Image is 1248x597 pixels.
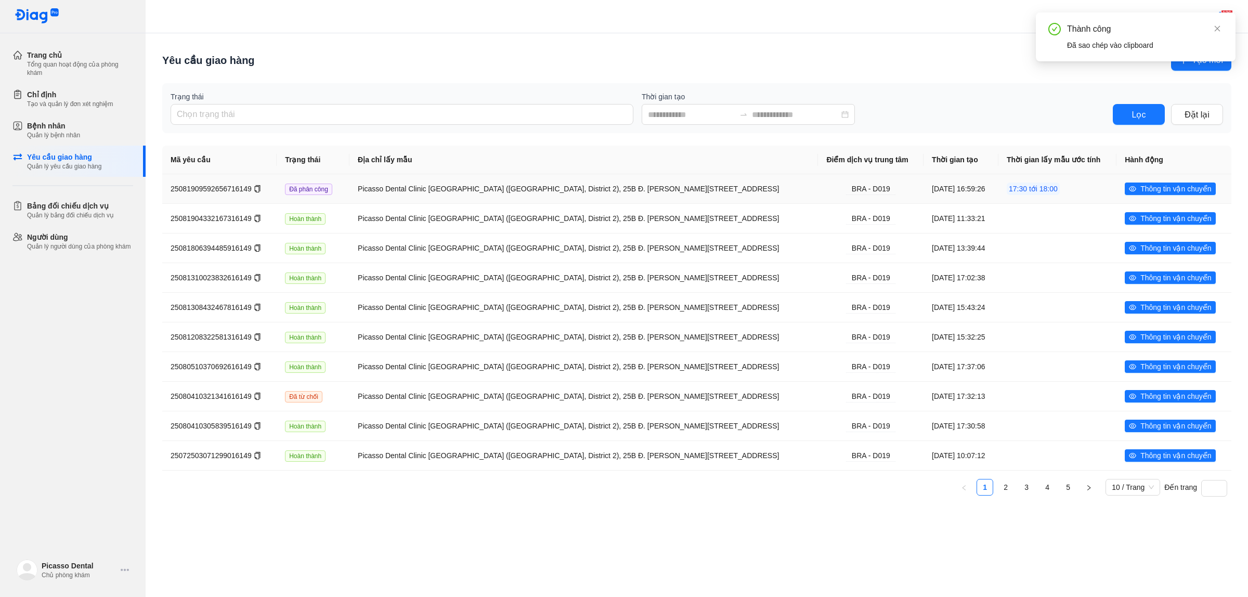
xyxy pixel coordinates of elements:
td: [DATE] 17:30:58 [924,411,998,440]
span: Hoàn thành [285,361,326,373]
div: BRA - D019 [846,302,895,314]
div: Picasso Dental Clinic [GEOGRAPHIC_DATA] ([GEOGRAPHIC_DATA], District 2), 25B Đ. [PERSON_NAME][STR... [358,420,810,432]
button: right [1081,479,1097,496]
button: left [956,479,972,496]
li: Trang Kế [1081,479,1097,496]
div: BRA - D019 [846,183,895,195]
span: copy [254,244,261,252]
div: 25080410321341616149 [171,391,268,402]
div: Picasso Dental Clinic [GEOGRAPHIC_DATA] ([GEOGRAPHIC_DATA], District 2), 25B Đ. [PERSON_NAME][STR... [358,331,810,343]
span: Hoàn thành [285,272,326,284]
span: Hoàn thành [285,213,326,225]
div: Picasso Dental Clinic [GEOGRAPHIC_DATA] ([GEOGRAPHIC_DATA], District 2), 25B Đ. [PERSON_NAME][STR... [358,361,810,372]
th: Địa chỉ lấy mẫu [349,146,818,174]
div: BRA - D019 [846,420,895,432]
span: 10 / Trang [1112,479,1154,495]
span: Lọc [1132,108,1146,121]
th: Thời gian lấy mẫu ước tính [998,146,1116,174]
span: eye [1129,363,1136,370]
div: 25072503071299016149 [171,450,268,461]
a: 4 [1039,479,1055,495]
span: eye [1129,304,1136,311]
span: copy [254,304,261,311]
span: Hoàn thành [285,302,326,314]
div: Picasso Dental Clinic [GEOGRAPHIC_DATA] ([GEOGRAPHIC_DATA], District 2), 25B Đ. [PERSON_NAME][STR... [358,391,810,402]
div: BRA - D019 [846,213,895,225]
span: to [739,110,748,119]
span: Thông tin vận chuyển [1140,213,1211,224]
div: Trang chủ [27,50,133,60]
div: 25080510370692616149 [171,361,268,372]
span: copy [254,215,261,222]
div: 25081806394485916149 [171,242,268,254]
div: BRA - D019 [846,331,895,343]
th: Điểm dịch vụ trung tâm [818,146,924,174]
div: Picasso Dental [42,561,116,571]
div: Đến trang [1164,479,1231,496]
div: BRA - D019 [846,361,895,373]
span: 17:30 tới 18:00 [1007,183,1060,195]
div: Quản lý bảng đối chiếu dịch vụ [27,211,114,219]
span: eye [1129,215,1136,222]
div: Bảng đối chiếu dịch vụ [27,201,114,211]
span: eye [1129,422,1136,430]
div: Picasso Dental Clinic [GEOGRAPHIC_DATA] ([GEOGRAPHIC_DATA], District 2), 25B Đ. [PERSON_NAME][STR... [358,450,810,461]
a: 1 [977,479,993,495]
span: Đặt lại [1185,108,1210,121]
th: Trạng thái [277,146,349,174]
span: copy [254,274,261,281]
span: copy [254,333,261,341]
td: [DATE] 17:02:38 [924,263,998,292]
span: eye [1129,185,1136,192]
td: [DATE] 15:32:25 [924,322,998,352]
span: right [1086,485,1092,491]
button: Đặt lại [1171,104,1223,125]
span: swap-right [739,110,748,119]
span: eye [1129,244,1136,252]
div: Bệnh nhân [27,121,80,131]
span: copy [254,452,261,459]
span: Thông tin vận chuyển [1140,183,1211,194]
span: Hoàn thành [285,450,326,462]
a: 3 [1019,479,1034,495]
div: BRA - D019 [846,391,895,403]
span: Đã từ chối [285,391,322,403]
div: Tạo và quản lý đơn xét nghiệm [27,100,113,108]
span: copy [254,393,261,400]
button: Lọc [1113,104,1165,125]
div: Picasso Dental Clinic [GEOGRAPHIC_DATA] ([GEOGRAPHIC_DATA], District 2), 25B Đ. [PERSON_NAME][STR... [358,302,810,313]
div: Picasso Dental Clinic [GEOGRAPHIC_DATA] ([GEOGRAPHIC_DATA], District 2), 25B Đ. [PERSON_NAME][STR... [358,213,810,224]
button: eyeThông tin vận chuyển [1125,449,1215,462]
td: [DATE] 10:07:12 [924,440,998,471]
th: Thời gian tạo [924,146,998,174]
span: Thông tin vận chuyển [1140,361,1211,372]
img: logo [15,8,59,24]
span: left [961,485,967,491]
span: Đã phân công [285,184,332,195]
span: copy [254,185,261,192]
li: 3 [1018,479,1035,496]
div: BRA - D019 [846,242,895,254]
div: 25081310023832616149 [171,272,268,283]
li: 2 [997,479,1014,496]
span: eye [1129,452,1136,459]
td: [DATE] 17:32:13 [924,381,998,411]
td: [DATE] 17:37:06 [924,352,998,381]
div: 25081909592656716149 [171,183,268,194]
span: eye [1129,274,1136,281]
span: 126 [1221,10,1233,17]
button: eyeThông tin vận chuyển [1125,331,1215,343]
button: eyeThông tin vận chuyển [1125,301,1215,314]
button: eyeThông tin vận chuyển [1125,271,1215,284]
div: Chủ phòng khám [42,571,116,579]
li: Trang Trước [956,479,972,496]
span: copy [254,422,261,430]
button: eyeThông tin vận chuyển [1125,360,1215,373]
span: check-circle [1048,23,1061,35]
div: Tổng quan hoạt động của phòng khám [27,60,133,77]
div: BRA - D019 [846,272,895,284]
div: BRA - D019 [846,450,895,462]
div: Yêu cầu giao hàng [162,53,255,68]
div: Thành công [1067,23,1223,35]
span: copy [254,363,261,370]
